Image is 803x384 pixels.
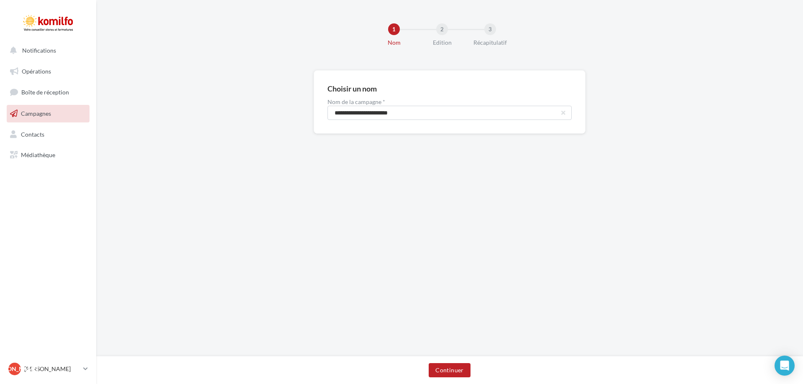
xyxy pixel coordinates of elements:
div: 2 [436,23,448,35]
div: Nom [367,38,421,47]
a: Opérations [5,63,91,80]
span: Médiathèque [21,151,55,158]
button: Continuer [429,363,470,377]
a: Boîte de réception [5,83,91,101]
div: Récapitulatif [463,38,517,47]
span: Boîte de réception [21,89,69,96]
span: Notifications [22,47,56,54]
div: 3 [484,23,496,35]
label: Nom de la campagne * [327,99,572,105]
div: 1 [388,23,400,35]
a: [PERSON_NAME] [PERSON_NAME] [7,361,90,377]
span: Opérations [22,68,51,75]
div: Open Intercom Messenger [775,356,795,376]
div: Choisir un nom [327,85,377,92]
a: Médiathèque [5,146,91,164]
span: Contacts [21,130,44,137]
div: Edition [415,38,469,47]
span: Campagnes [21,110,51,117]
a: Campagnes [5,105,91,122]
button: Notifications [5,42,88,59]
p: [PERSON_NAME] [24,365,80,373]
a: Contacts [5,126,91,143]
